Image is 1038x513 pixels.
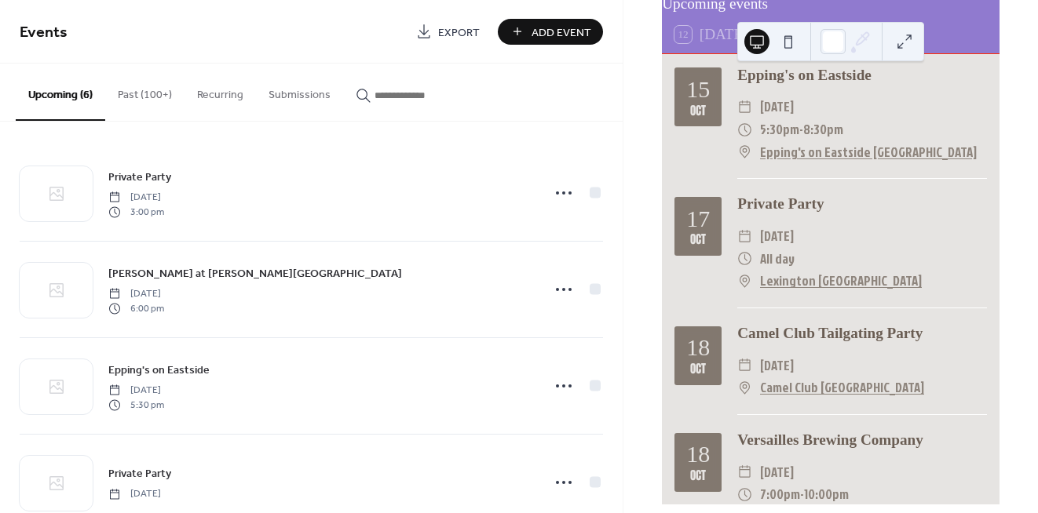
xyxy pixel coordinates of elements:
button: Add Event [498,19,603,45]
span: [DATE] [108,191,164,205]
div: Epping's on Eastside [737,64,987,87]
span: [DATE] [108,487,161,501]
div: 15 [686,78,710,101]
div: 17 [686,207,710,231]
span: Export [438,24,480,41]
div: 18 [686,442,710,466]
a: Lexington [GEOGRAPHIC_DATA] [760,270,922,293]
div: Private Party [737,193,987,216]
span: [DATE] [108,287,164,301]
span: 3:00 pm [108,205,164,219]
span: Events [20,17,68,48]
div: ​ [737,248,752,271]
span: - [800,483,804,506]
span: [DATE] [760,461,794,484]
span: Epping's on Eastside [108,362,210,379]
span: Private Party [108,169,171,186]
a: Export [404,19,492,45]
span: [DATE] [108,384,164,398]
span: All day [760,248,795,271]
span: [DATE] [760,96,794,118]
div: ​ [737,355,752,377]
span: 5:30pm [760,118,799,141]
span: 10:00pm [804,483,849,506]
div: Oct [690,234,706,246]
span: [DATE] [760,225,794,248]
div: ​ [737,461,752,484]
div: Oct [690,363,706,375]
span: Private Party [108,466,171,482]
a: Epping's on Eastside [GEOGRAPHIC_DATA] [760,141,977,164]
div: ​ [737,377,752,399]
span: 7:00pm [760,483,800,506]
div: ​ [737,270,752,293]
span: 8:30pm [803,118,843,141]
span: 5:30 pm [108,398,164,412]
div: ​ [737,96,752,118]
button: Past (100+) [105,64,185,119]
div: Oct [690,105,706,117]
a: Private Party [108,168,171,186]
a: Private Party [108,464,171,482]
div: ​ [737,225,752,248]
a: [PERSON_NAME] at [PERSON_NAME][GEOGRAPHIC_DATA] [108,264,402,282]
div: Versailles Brewing Company [737,429,987,452]
a: Camel Club [GEOGRAPHIC_DATA] [760,377,924,399]
div: Oct [690,470,706,482]
a: Epping's on Eastside [108,361,210,379]
div: 18 [686,336,710,359]
button: Recurring [185,64,256,119]
div: Camel Club Tailgating Party [737,322,987,345]
span: Add Event [532,24,591,41]
span: [DATE] [760,355,794,377]
div: ​ [737,118,752,141]
span: - [799,118,803,141]
span: 6:00 pm [108,301,164,315]
button: Submissions [256,64,343,119]
button: Upcoming (6) [16,64,105,121]
div: ​ [737,483,752,506]
div: ​ [737,141,752,164]
span: [PERSON_NAME] at [PERSON_NAME][GEOGRAPHIC_DATA] [108,266,402,282]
